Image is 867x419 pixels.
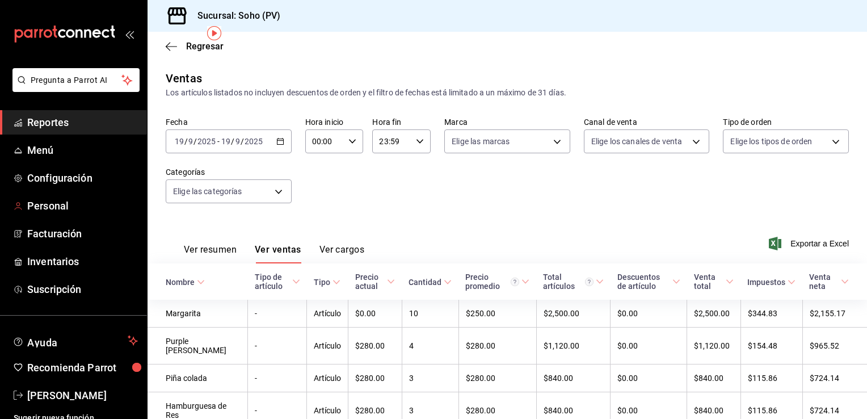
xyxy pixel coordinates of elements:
button: Ver resumen [184,244,237,263]
td: Purple [PERSON_NAME] [148,328,248,364]
div: Ventas [166,70,202,87]
a: Pregunta a Parrot AI [8,82,140,94]
span: Elige las categorías [173,186,242,197]
td: - [248,364,307,392]
td: $344.83 [740,300,802,328]
td: 10 [402,300,458,328]
td: $115.86 [740,364,802,392]
span: Tipo de artículo [255,273,300,291]
div: Tipo [314,278,330,287]
span: Elige los canales de venta [591,136,682,147]
div: Descuentos de artículo [617,273,670,291]
span: Cantidad [409,278,452,287]
span: Venta neta [809,273,849,291]
span: Elige las marcas [452,136,510,147]
div: Impuestos [747,278,785,287]
span: Inventarios [27,254,138,269]
span: Precio actual [355,273,395,291]
input: ---- [197,137,216,146]
button: Ver ventas [255,244,301,263]
input: -- [188,137,193,146]
input: -- [174,137,184,146]
td: $840.00 [687,364,740,392]
td: $0.00 [611,364,687,392]
label: Hora inicio [305,118,364,126]
label: Hora fin [372,118,431,126]
span: Total artículos [543,273,603,291]
button: Ver cargos [319,244,365,263]
div: navigation tabs [184,244,364,263]
div: Nombre [166,278,195,287]
td: - [248,300,307,328]
label: Fecha [166,118,292,126]
div: Precio promedio [465,273,519,291]
td: $280.00 [348,328,402,364]
input: -- [221,137,231,146]
span: Regresar [186,41,224,52]
td: $1,120.00 [687,328,740,364]
span: Configuración [27,170,138,186]
span: / [184,137,188,146]
span: / [231,137,234,146]
img: Tooltip marker [207,26,221,40]
svg: Precio promedio = Total artículos / cantidad [511,278,519,286]
span: Elige los tipos de orden [730,136,812,147]
span: [PERSON_NAME] [27,388,138,403]
span: Nombre [166,278,205,287]
button: Exportar a Excel [771,237,849,250]
td: Artículo [307,364,348,392]
h3: Sucursal: Soho (PV) [188,9,281,23]
td: $0.00 [348,300,402,328]
label: Categorías [166,168,292,176]
td: $0.00 [611,328,687,364]
span: Impuestos [747,278,796,287]
td: $280.00 [458,364,536,392]
td: $0.00 [611,300,687,328]
td: - [248,328,307,364]
span: Personal [27,198,138,213]
div: Total artículos [543,273,593,291]
span: - [217,137,220,146]
span: / [193,137,197,146]
td: $840.00 [536,364,610,392]
td: Piña colada [148,364,248,392]
span: Reportes [27,115,138,130]
span: Ayuda [27,334,123,347]
button: Pregunta a Parrot AI [12,68,140,92]
td: Artículo [307,300,348,328]
span: Tipo [314,278,340,287]
td: $2,500.00 [536,300,610,328]
label: Canal de venta [584,118,710,126]
span: Suscripción [27,282,138,297]
td: $2,500.00 [687,300,740,328]
td: $280.00 [458,328,536,364]
input: -- [235,137,241,146]
div: Tipo de artículo [255,273,290,291]
td: $965.52 [802,328,867,364]
div: Cantidad [409,278,441,287]
td: $2,155.17 [802,300,867,328]
span: Facturación [27,226,138,241]
button: open_drawer_menu [125,30,134,39]
span: / [241,137,244,146]
span: Menú [27,143,138,158]
td: $1,120.00 [536,328,610,364]
svg: El total artículos considera cambios de precios en los artículos así como costos adicionales por ... [585,278,594,286]
label: Tipo de orden [723,118,849,126]
td: 4 [402,328,458,364]
label: Marca [444,118,570,126]
input: ---- [244,137,263,146]
div: Precio actual [355,273,385,291]
span: Descuentos de artículo [617,273,680,291]
span: Recomienda Parrot [27,360,138,375]
td: $280.00 [348,364,402,392]
button: Regresar [166,41,224,52]
span: Venta total [694,273,734,291]
td: Margarita [148,300,248,328]
td: $154.48 [740,328,802,364]
td: $250.00 [458,300,536,328]
td: 3 [402,364,458,392]
td: $724.14 [802,364,867,392]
